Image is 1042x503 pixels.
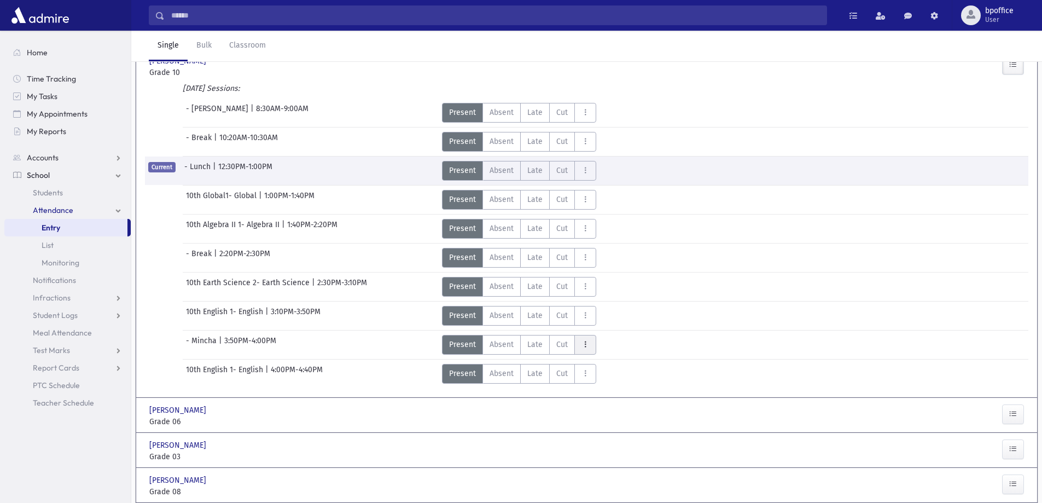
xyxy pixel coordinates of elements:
[27,91,57,101] span: My Tasks
[442,132,596,152] div: AttTypes
[149,486,286,498] span: Grade 08
[449,339,476,350] span: Present
[4,324,131,342] a: Meal Attendance
[442,248,596,268] div: AttTypes
[186,219,282,239] span: 10th Algebra II 1- Algebra II
[527,252,543,263] span: Late
[33,310,78,320] span: Student Logs
[449,252,476,263] span: Present
[449,368,476,379] span: Present
[527,281,543,292] span: Late
[259,190,264,210] span: |
[312,277,317,297] span: |
[449,194,476,205] span: Present
[4,184,131,201] a: Students
[4,254,131,271] a: Monitoring
[33,345,70,355] span: Test Marks
[184,161,213,181] span: - Lunch
[985,15,1014,24] span: User
[220,31,275,61] a: Classroom
[218,161,272,181] span: 12:30PM-1:00PM
[33,275,76,285] span: Notifications
[271,364,323,384] span: 4:00PM-4:40PM
[4,88,131,105] a: My Tasks
[265,364,271,384] span: |
[27,74,76,84] span: Time Tracking
[527,136,543,147] span: Late
[442,335,596,355] div: AttTypes
[4,359,131,377] a: Report Cards
[490,281,514,292] span: Absent
[442,277,596,297] div: AttTypes
[556,339,568,350] span: Cut
[490,223,514,234] span: Absent
[442,161,596,181] div: AttTypes
[4,123,131,140] a: My Reports
[490,368,514,379] span: Absent
[287,219,337,239] span: 1:40PM-2:20PM
[186,190,259,210] span: 10th Global1- Global
[149,475,208,486] span: [PERSON_NAME]
[556,136,568,147] span: Cut
[4,307,131,324] a: Student Logs
[4,377,131,394] a: PTC Schedule
[449,281,476,292] span: Present
[264,190,315,210] span: 1:00PM-1:40PM
[317,277,367,297] span: 2:30PM-3:10PM
[27,109,88,119] span: My Appointments
[265,306,271,326] span: |
[442,219,596,239] div: AttTypes
[527,165,543,176] span: Late
[4,201,131,219] a: Attendance
[556,252,568,263] span: Cut
[186,103,251,123] span: - [PERSON_NAME]
[214,132,219,152] span: |
[4,236,131,254] a: List
[556,310,568,321] span: Cut
[442,190,596,210] div: AttTypes
[149,31,188,61] a: Single
[42,240,54,250] span: List
[556,107,568,118] span: Cut
[33,293,71,303] span: Infractions
[186,306,265,326] span: 10th English 1- English
[4,44,131,61] a: Home
[186,335,219,355] span: - Mincha
[490,107,514,118] span: Absent
[449,136,476,147] span: Present
[556,165,568,176] span: Cut
[490,252,514,263] span: Absent
[183,84,240,93] i: [DATE] Sessions:
[9,4,72,26] img: AdmirePro
[449,223,476,234] span: Present
[149,440,208,451] span: [PERSON_NAME]
[442,103,596,123] div: AttTypes
[556,281,568,292] span: Cut
[256,103,308,123] span: 8:30AM-9:00AM
[490,136,514,147] span: Absent
[4,271,131,289] a: Notifications
[490,310,514,321] span: Absent
[165,5,826,25] input: Search
[4,219,127,236] a: Entry
[4,149,131,166] a: Accounts
[33,363,79,373] span: Report Cards
[149,451,286,462] span: Grade 03
[219,132,278,152] span: 10:20AM-10:30AM
[282,219,287,239] span: |
[556,368,568,379] span: Cut
[213,161,218,181] span: |
[149,404,208,416] span: [PERSON_NAME]
[442,364,596,384] div: AttTypes
[4,289,131,307] a: Infractions
[449,107,476,118] span: Present
[188,31,220,61] a: Bulk
[27,153,59,163] span: Accounts
[490,339,514,350] span: Absent
[442,306,596,326] div: AttTypes
[4,342,131,359] a: Test Marks
[33,398,94,408] span: Teacher Schedule
[148,162,176,172] span: Current
[4,166,131,184] a: School
[271,306,321,326] span: 3:10PM-3:50PM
